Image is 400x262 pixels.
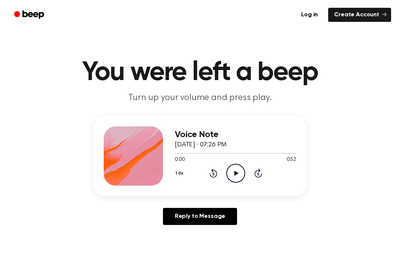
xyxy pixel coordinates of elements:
a: Beep [9,8,51,22]
span: 0:52 [287,156,296,164]
button: 1.0x [175,167,186,180]
a: Log in [295,8,324,22]
a: Reply to Message [163,208,237,225]
span: 0:00 [175,156,184,164]
h3: Voice Note [175,130,296,140]
a: Create Account [328,8,391,22]
h1: You were left a beep [10,59,390,86]
p: Turn up your volume and press play. [58,92,342,104]
span: [DATE] · 07:26 PM [175,142,227,148]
